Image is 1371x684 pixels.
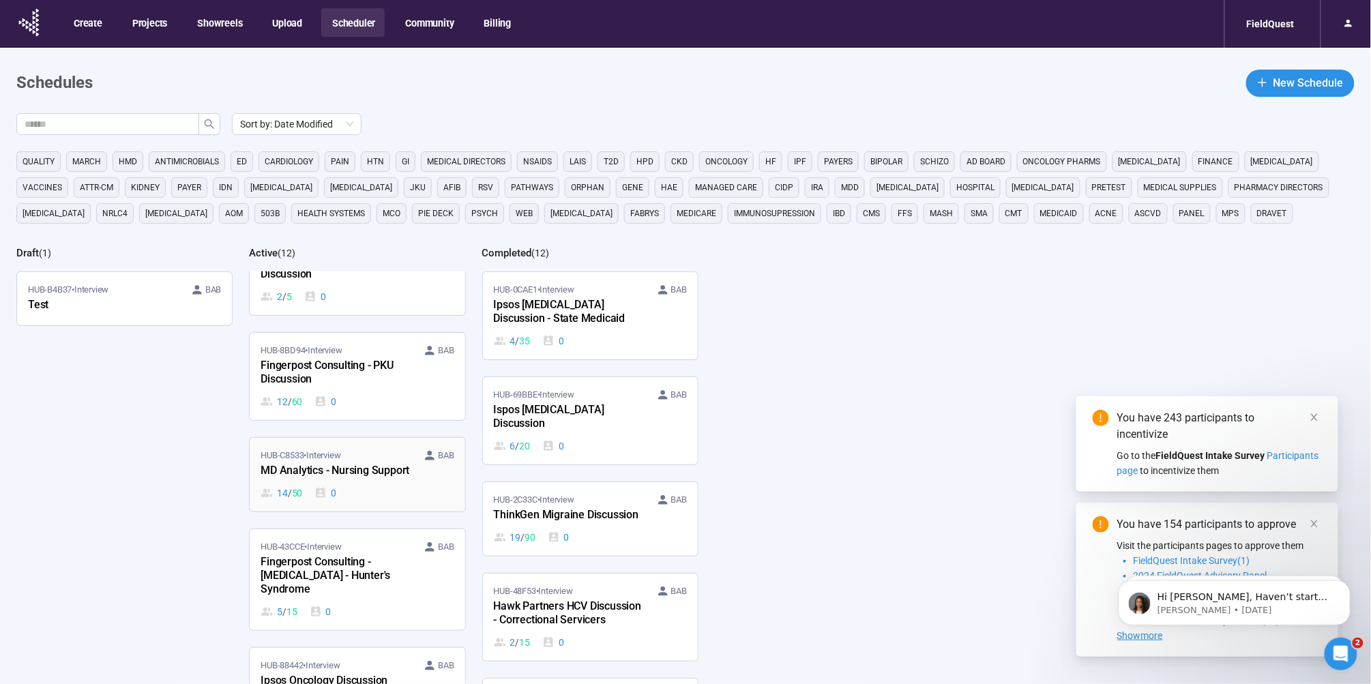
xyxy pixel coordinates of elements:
[249,247,278,259] h2: Active
[1119,155,1181,168] span: [MEDICAL_DATA]
[483,574,698,661] a: HUB-48F53•Interview BABHawk Partners HCV Discussion - Correctional Servicers2 / 150
[956,181,994,194] span: HOSpital
[494,598,644,629] div: Hawk Partners HCV Discussion - Correctional Servicers
[483,272,698,359] a: HUB-0CAE1•Interview BABIpsos [MEDICAL_DATA] Discussion - State Medicaid4 / 350
[494,584,573,598] span: HUB-48F53 • Interview
[250,529,465,630] a: HUB-43CCE•Interview BABFingerpost Consulting - [MEDICAL_DATA] - Hunter's Syndrome5 / 150
[519,635,530,650] span: 15
[519,438,530,453] span: 20
[418,207,454,220] span: PIE Deck
[410,181,426,194] span: JKU
[261,289,291,304] div: 2
[671,388,687,402] span: BAB
[383,207,400,220] span: MCO
[1235,181,1323,194] span: pharmacy directors
[1095,207,1117,220] span: acne
[314,486,336,501] div: 0
[438,540,454,554] span: BAB
[265,155,313,168] span: Cardiology
[705,155,748,168] span: Oncology
[542,333,564,348] div: 0
[261,8,312,37] button: Upload
[261,357,411,389] div: Fingerpost Consulting - PKU Discussion
[394,8,463,37] button: Community
[80,181,113,194] span: ATTR-CM
[511,181,553,194] span: Pathways
[930,207,953,220] span: MASH
[282,604,286,619] span: /
[1144,181,1217,194] span: medical supplies
[240,114,353,134] span: Sort by: Date Modified
[1117,538,1322,553] p: Visit the participants pages to approve them
[288,486,292,501] span: /
[775,181,793,194] span: CIDP
[671,584,687,598] span: BAB
[967,155,1005,168] span: Ad Board
[1093,516,1109,533] span: exclamation-circle
[427,155,505,168] span: medical directors
[483,377,698,464] a: HUB-69BBE•Interview BABIspos [MEDICAL_DATA] Discussion6 / 200
[841,181,859,194] span: MDD
[331,155,349,168] span: PAIN
[471,207,498,220] span: psych
[1198,155,1233,168] span: finance
[310,604,331,619] div: 0
[1325,638,1357,670] iframe: Intercom live chat
[1135,207,1162,220] span: ASCVD
[542,438,564,453] div: 0
[261,449,340,462] span: HUB-C8533 • Interview
[1310,413,1319,422] span: close
[482,247,532,259] h2: Completed
[494,493,574,507] span: HUB-2C33C • Interview
[1093,410,1109,426] span: exclamation-circle
[438,659,454,672] span: BAB
[920,155,949,168] span: Schizo
[155,155,219,168] span: antimicrobials
[367,155,384,168] span: HTN
[1117,516,1322,533] div: You have 154 participants to approve
[261,344,342,357] span: HUB-8BD94 • Interview
[198,113,220,135] button: search
[16,70,93,96] h1: Schedules
[250,333,465,420] a: HUB-8BD94•Interview BABFingerpost Consulting - PKU Discussion12 / 600
[237,155,247,168] span: ED
[1246,70,1355,97] button: plusNew Schedule
[23,207,85,220] span: [MEDICAL_DATA]
[532,248,550,258] span: ( 12 )
[525,530,535,545] span: 90
[494,388,574,402] span: HUB-69BBE • Interview
[1012,181,1074,194] span: [MEDICAL_DATA]
[443,181,460,194] span: AFIB
[870,155,902,168] span: Bipolar
[671,155,688,168] span: CKD
[330,181,392,194] span: [MEDICAL_DATA]
[261,394,302,409] div: 12
[39,248,51,258] span: ( 1 )
[1156,450,1265,461] strong: FieldQuest Intake Survey
[261,604,297,619] div: 5
[205,283,221,297] span: BAB
[1117,448,1322,478] div: Go to the to incentivize them
[72,155,101,168] span: March
[695,181,757,194] span: managed care
[863,207,880,220] span: CMS
[1239,11,1303,37] div: FieldQuest
[971,207,988,220] span: SMA
[734,207,815,220] span: immunosupression
[494,507,644,524] div: ThinkGen Migraine Discussion
[63,8,112,37] button: Create
[515,333,519,348] span: /
[438,449,454,462] span: BAB
[1092,181,1126,194] span: pretest
[542,635,564,650] div: 0
[478,181,493,194] span: RSV
[16,247,39,259] h2: Draft
[671,283,687,297] span: BAB
[292,486,303,501] span: 50
[131,181,160,194] span: kidney
[494,635,530,650] div: 2
[898,207,912,220] span: FFS
[570,155,586,168] span: LAIs
[261,554,411,599] div: Fingerpost Consulting - [MEDICAL_DATA] - Hunter's Syndrome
